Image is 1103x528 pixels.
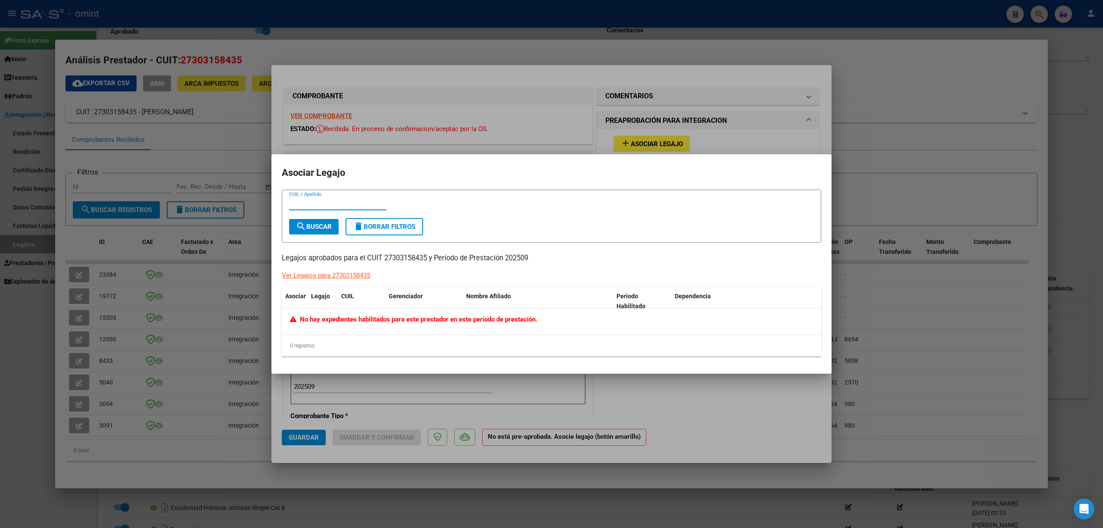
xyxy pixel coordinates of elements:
span: Dependencia [675,293,711,300]
div: Ver Legajos para 27303158435 [282,271,370,281]
datatable-header-cell: Periodo Habilitado [613,287,671,316]
datatable-header-cell: Asociar [282,287,308,316]
button: Borrar Filtros [346,218,423,235]
div: Open Intercom Messenger [1074,499,1094,519]
datatable-header-cell: Gerenciador [385,287,463,316]
datatable-header-cell: Legajo [308,287,338,316]
h2: Asociar Legajo [282,165,821,181]
span: Periodo Habilitado [617,293,645,309]
span: Gerenciador [389,293,423,300]
datatable-header-cell: Dependencia [671,287,822,316]
datatable-header-cell: CUIL [338,287,385,316]
span: Nombre Afiliado [466,293,511,300]
mat-icon: delete [353,221,364,231]
span: Borrar Filtros [353,223,415,231]
span: Legajo [311,293,330,300]
p: Legajos aprobados para el CUIT 27303158435 y Período de Prestación 202509 [282,253,821,264]
div: 0 registros [282,335,821,356]
span: Asociar [285,293,306,300]
span: No hay expedientes habilitados para este prestador en este período de prestación. [290,316,537,323]
span: CUIL [341,293,354,300]
button: Buscar [289,219,339,234]
datatable-header-cell: Nombre Afiliado [463,287,613,316]
span: Buscar [296,223,332,231]
mat-icon: search [296,221,306,231]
